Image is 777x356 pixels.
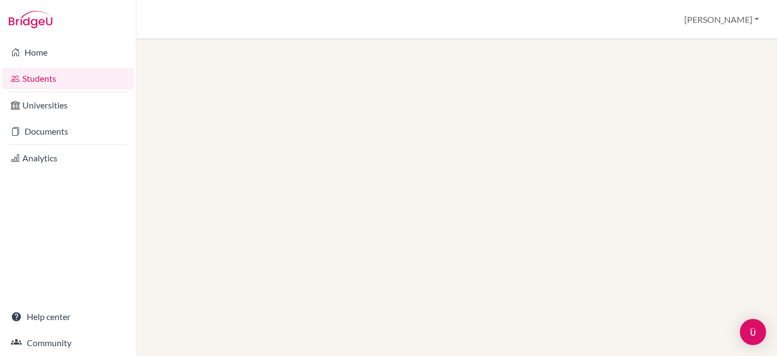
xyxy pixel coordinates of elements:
a: Documents [2,120,134,142]
a: Help center [2,306,134,328]
div: Open Intercom Messenger [740,319,766,345]
img: Bridge-U [9,11,52,28]
a: Analytics [2,147,134,169]
a: Universities [2,94,134,116]
a: Home [2,41,134,63]
a: Community [2,332,134,354]
button: [PERSON_NAME] [679,9,764,30]
a: Students [2,68,134,89]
